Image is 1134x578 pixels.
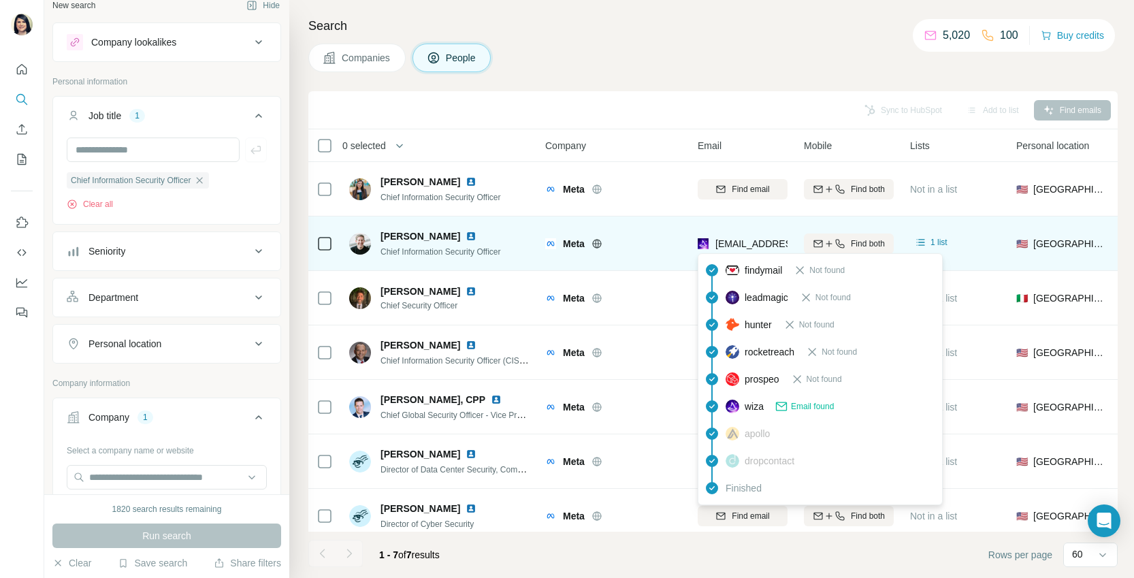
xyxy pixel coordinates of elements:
span: 🇺🇸 [1016,455,1028,468]
button: Enrich CSV [11,117,33,142]
button: Company1 [53,401,280,439]
span: Company [545,139,586,152]
span: 1 - 7 [379,549,398,560]
button: Quick start [11,57,33,82]
div: 1 [129,110,145,122]
span: Finished [726,481,762,495]
span: [PERSON_NAME] [380,502,460,515]
span: 🇺🇸 [1016,509,1028,523]
span: [EMAIL_ADDRESS][DOMAIN_NAME] [715,238,877,249]
span: rocketreach [745,345,794,359]
div: 1820 search results remaining [112,503,222,515]
img: provider leadmagic logo [726,291,739,304]
span: Not found [822,346,857,358]
span: 0 selected [342,139,386,152]
div: Company [88,411,129,424]
span: Not in a list [910,184,957,195]
button: Clear all [67,198,113,210]
span: Director of Data Center Security, Compliance and R&D Lab Infrastructure [380,464,645,475]
div: Company lookalikes [91,35,176,49]
p: 5,020 [943,27,970,44]
span: [PERSON_NAME] [380,338,460,352]
img: Logo of Meta [545,347,556,358]
button: Seniority [53,235,280,268]
img: Avatar [349,505,371,527]
span: People [446,51,477,65]
span: Meta [563,346,585,359]
div: Seniority [88,244,125,258]
button: Find email [698,179,788,199]
span: Not found [809,264,845,276]
span: 🇮🇹 [1016,291,1028,305]
span: 1 list [930,236,947,248]
span: [GEOGRAPHIC_DATA] [1033,291,1106,305]
span: 🇺🇸 [1016,237,1028,251]
span: [GEOGRAPHIC_DATA] [1033,509,1106,523]
h4: Search [308,16,1118,35]
span: Personal location [1016,139,1089,152]
img: Avatar [349,287,371,309]
span: Email found [791,400,834,413]
p: Personal information [52,76,281,88]
img: provider wiza logo [726,400,739,413]
span: Meta [563,182,585,196]
img: Logo of Meta [545,293,556,304]
button: Find both [804,506,894,526]
button: Personal location [53,327,280,360]
img: provider dropcontact logo [726,454,739,468]
img: provider rocketreach logo [726,345,739,359]
span: Not in a list [910,511,957,521]
span: Meta [563,237,585,251]
span: Rows per page [988,548,1052,562]
img: LinkedIn logo [491,394,502,405]
span: Director of Cyber Security [380,519,474,529]
img: Avatar [349,451,371,472]
button: Feedback [11,300,33,325]
span: 🇺🇸 [1016,400,1028,414]
span: results [379,549,440,560]
div: Job title [88,109,121,123]
span: findymail [745,263,782,277]
span: Not found [807,373,842,385]
div: Personal location [88,337,161,351]
button: Search [11,87,33,112]
img: LinkedIn logo [466,340,476,351]
span: wiza [745,400,764,413]
span: [PERSON_NAME] [380,229,460,243]
span: Chief Information Security Officer [71,174,191,187]
button: Use Surfe API [11,240,33,265]
span: Meta [563,291,585,305]
span: Companies [342,51,391,65]
span: hunter [745,318,772,332]
img: LinkedIn logo [466,286,476,297]
button: Use Surfe on LinkedIn [11,210,33,235]
span: Chief Security Officer [380,300,493,312]
span: leadmagic [745,291,788,304]
span: [GEOGRAPHIC_DATA] [1033,400,1106,414]
span: Find email [732,510,769,522]
span: [PERSON_NAME], CPP [380,393,485,406]
button: Buy credits [1041,26,1104,45]
img: Logo of Meta [545,511,556,521]
span: Chief Information Security Officer [380,247,501,257]
span: Not found [815,291,851,304]
img: Logo of Meta [545,456,556,467]
img: provider findymail logo [726,263,739,277]
span: Lists [910,139,930,152]
span: [GEOGRAPHIC_DATA] [1033,455,1106,468]
button: Find email [698,506,788,526]
span: Meta [563,455,585,468]
button: Job title1 [53,99,280,138]
img: Avatar [349,178,371,200]
button: Company lookalikes [53,26,280,59]
img: provider hunter logo [726,318,739,330]
img: Avatar [11,14,33,35]
img: Avatar [349,233,371,255]
button: Department [53,281,280,314]
span: Find both [851,510,885,522]
button: Find both [804,179,894,199]
div: Open Intercom Messenger [1088,504,1120,537]
img: LinkedIn logo [466,231,476,242]
span: [PERSON_NAME] [380,447,460,461]
span: 🇺🇸 [1016,346,1028,359]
